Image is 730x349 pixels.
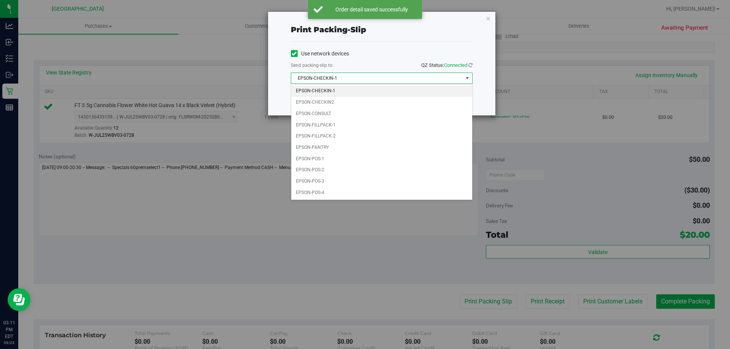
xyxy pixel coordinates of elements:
[291,73,463,84] span: EPSON-CHECKIN-1
[291,108,472,120] li: EPSON-CONSULT
[291,50,349,58] label: Use network devices
[291,142,472,153] li: EPSON-PANTRY
[291,164,472,176] li: EPSON-POS-2
[462,73,472,84] span: select
[291,176,472,187] li: EPSON-POS-3
[421,62,473,68] span: QZ Status:
[291,25,366,34] span: Print packing-slip
[8,288,30,311] iframe: Resource center
[291,85,472,97] li: EPSON-CHECKIN-1
[291,153,472,165] li: EPSON-POS-1
[291,131,472,142] li: EPSON-FILLPACK-2
[327,6,416,13] div: Order detail saved successfully
[291,120,472,131] li: EPSON-FILLPACK-1
[291,97,472,108] li: EPSON-CHECKIN2
[444,62,467,68] span: Connected
[291,62,333,69] label: Send packing-slip to:
[291,187,472,199] li: EPSON-POS-4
